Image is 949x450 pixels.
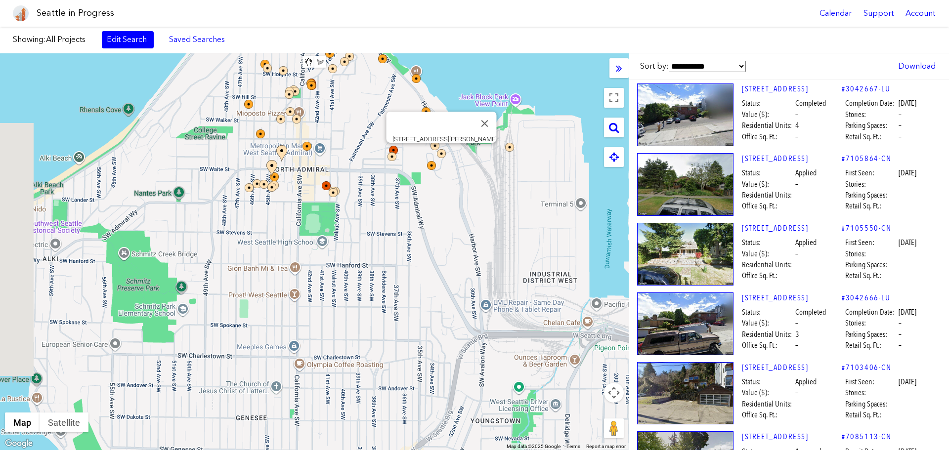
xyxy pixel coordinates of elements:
[742,179,794,190] span: Value ($):
[899,318,902,328] span: –
[845,131,897,142] span: Retail Sq. Ft.:
[742,409,794,420] span: Office Sq. Ft.:
[795,387,798,398] span: –
[742,237,794,248] span: Status:
[302,56,314,68] button: Stop drawing
[845,259,897,270] span: Parking Spaces:
[37,7,114,19] h1: Seattle in Progress
[637,83,733,146] img: 1914B_FERRY_AVE_SW_SEATTLE.jpg
[507,444,561,449] span: Map data ©2025 Google
[640,61,746,72] label: Sort by:
[742,431,842,442] a: [STREET_ADDRESS]
[604,418,624,438] button: Drag Pegman onto the map to open Street View
[845,237,897,248] span: First Seen:
[899,98,916,109] span: [DATE]
[637,292,733,355] img: 1912A_FERRY_AVE_SW_SEATTLE.jpg
[795,120,799,131] span: 4
[637,223,733,286] img: 2635_46TH_AVE_SW_SEATTLE.jpg
[742,153,842,164] a: [STREET_ADDRESS]
[742,318,794,328] span: Value ($):
[13,5,29,21] img: favicon-96x96.png
[845,98,897,109] span: Completion Date:
[795,237,817,248] span: Applied
[845,318,897,328] span: Stories:
[845,376,897,387] span: First Seen:
[845,190,897,201] span: Parking Spaces:
[795,307,826,318] span: Completed
[899,340,902,351] span: –
[795,340,798,351] span: –
[845,340,897,351] span: Retail Sq. Ft.:
[842,223,892,234] a: #7105550-CN
[669,61,746,72] select: Sort by:
[845,307,897,318] span: Completion Date:
[5,412,40,432] button: Show street map
[795,98,826,109] span: Completed
[899,109,902,120] span: –
[2,437,35,450] img: Google
[637,362,733,425] img: 2175_HARBOR_AVE_SW_SEATTLE.jpg
[13,34,92,45] label: Showing:
[742,340,794,351] span: Office Sq. Ft.:
[742,223,842,234] a: [STREET_ADDRESS]
[899,329,902,340] span: –
[845,179,897,190] span: Stories:
[795,167,817,178] span: Applied
[899,376,916,387] span: [DATE]
[742,307,794,318] span: Status:
[742,109,794,120] span: Value ($):
[742,399,794,409] span: Residential Units:
[102,31,154,48] a: Edit Search
[742,376,794,387] span: Status:
[795,318,798,328] span: –
[742,362,842,373] a: [STREET_ADDRESS]
[842,362,892,373] a: #7103406-CN
[899,307,916,318] span: [DATE]
[2,437,35,450] a: Open this area in Google Maps (opens a new window)
[845,409,897,420] span: Retail Sq. Ft.:
[742,270,794,281] span: Office Sq. Ft.:
[899,131,902,142] span: –
[742,190,794,201] span: Residential Units:
[842,431,892,442] a: #7085113-CN
[742,259,794,270] span: Residential Units:
[604,383,624,403] button: Map camera controls
[742,83,842,94] a: [STREET_ADDRESS]
[842,83,891,94] a: #3042667-LU
[845,167,897,178] span: First Seen:
[845,399,897,409] span: Parking Spaces:
[742,292,842,303] a: [STREET_ADDRESS]
[586,444,626,449] a: Report a map error
[604,88,624,108] button: Toggle fullscreen view
[842,292,891,303] a: #3042666-LU
[164,31,230,48] a: Saved Searches
[845,109,897,120] span: Stories:
[742,201,794,211] span: Office Sq. Ft.:
[637,153,733,216] img: 1733_45TH_AVE_SW_SEATTLE.jpg
[40,412,88,432] button: Show satellite imagery
[795,329,799,340] span: 3
[899,120,902,131] span: –
[742,167,794,178] span: Status:
[845,248,897,259] span: Stories:
[314,56,326,68] button: Draw a shape
[795,109,798,120] span: –
[46,35,86,44] span: All Projects
[742,248,794,259] span: Value ($):
[795,376,817,387] span: Applied
[742,131,794,142] span: Office Sq. Ft.:
[899,237,916,248] span: [DATE]
[473,112,497,135] button: Close
[742,120,794,131] span: Residential Units:
[842,153,892,164] a: #7105864-CN
[795,131,798,142] span: –
[893,58,941,75] a: Download
[392,135,497,143] div: [STREET_ADDRESS][PERSON_NAME]
[566,444,580,449] a: Terms
[742,387,794,398] span: Value ($):
[795,179,798,190] span: –
[899,167,916,178] span: [DATE]
[795,248,798,259] span: –
[742,329,794,340] span: Residential Units:
[845,270,897,281] span: Retail Sq. Ft.:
